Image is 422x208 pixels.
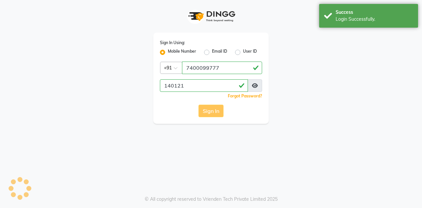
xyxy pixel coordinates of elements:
[336,9,413,16] div: Success
[185,7,237,26] img: logo1.svg
[212,48,227,56] label: Email ID
[243,48,257,56] label: User ID
[168,48,196,56] label: Mobile Number
[182,62,262,74] input: Username
[228,93,262,98] a: Forgot Password?
[160,40,185,46] label: Sign In Using:
[160,79,248,92] input: Username
[336,16,413,23] div: Login Successfully.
